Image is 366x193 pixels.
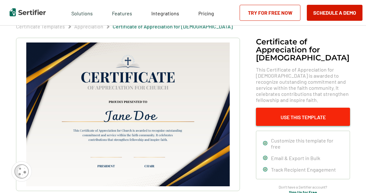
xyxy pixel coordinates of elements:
[198,9,214,17] a: Pricing
[16,23,65,30] span: Certificate Templates
[279,184,327,190] span: Don’t have a Sertifier account?
[240,5,300,21] a: Try for Free Now
[14,164,29,179] img: Cookie Popup Icon
[256,66,350,103] span: This Certificate of Appreciation for [DEMOGRAPHIC_DATA] is awarded to recognize outstanding commi...
[151,9,179,17] a: Integrations
[16,23,233,30] div: Breadcrumb
[334,162,366,193] iframe: Chat Widget
[256,38,350,62] h1: Certificate of Appreciation for [DEMOGRAPHIC_DATA]​
[113,23,233,30] span: Certificate of Appreciation for [DEMOGRAPHIC_DATA]​
[151,10,179,16] span: Integrations
[271,155,320,161] span: Email & Export in Bulk
[271,137,343,150] span: Customize this template for free
[74,23,103,29] a: Appreciation
[307,5,362,21] button: Schedule a Demo
[112,9,132,17] span: Features
[256,108,350,126] button: Use This Template
[271,166,336,173] span: Track Recipient Engagement
[26,42,230,186] img: Certificate of Appreciation for Church​
[113,23,233,29] a: Certificate of Appreciation for [DEMOGRAPHIC_DATA]​
[10,8,46,16] img: Sertifier | Digital Credentialing Platform
[71,9,93,17] span: Solutions
[16,23,65,29] a: Certificate Templates
[74,23,103,30] span: Appreciation
[198,10,214,16] span: Pricing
